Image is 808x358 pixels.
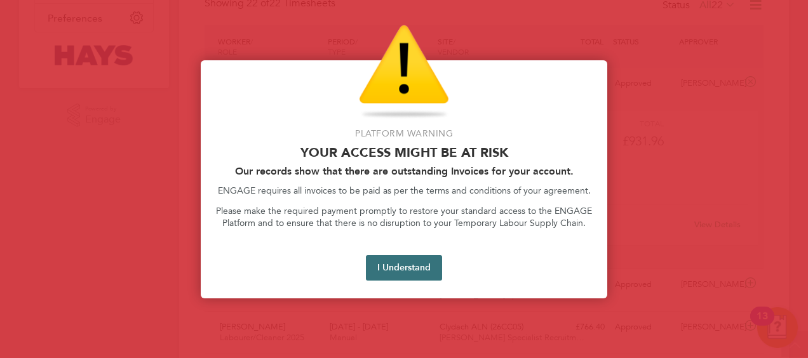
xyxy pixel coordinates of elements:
[201,60,607,298] div: Access At Risk
[359,25,449,120] img: Warning Icon
[216,145,592,160] p: Your access might be at risk
[216,165,592,177] h2: Our records show that there are outstanding Invoices for your account.
[366,255,442,281] button: I Understand
[216,128,592,140] p: Platform Warning
[216,185,592,197] p: ENGAGE requires all invoices to be paid as per the terms and conditions of your agreement.
[216,205,592,230] p: Please make the required payment promptly to restore your standard access to the ENGAGE Platform ...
